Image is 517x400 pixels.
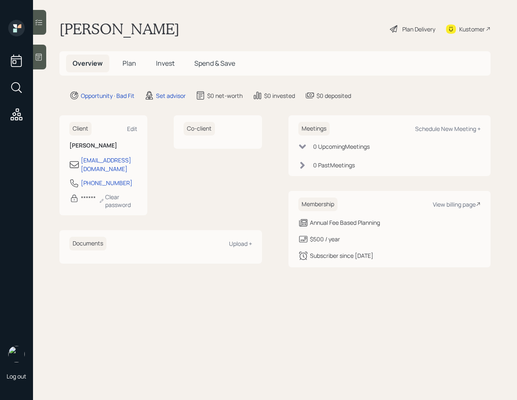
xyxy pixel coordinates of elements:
[402,25,435,33] div: Plan Delivery
[264,91,295,100] div: $0 invested
[123,59,136,68] span: Plan
[313,161,355,169] div: 0 Past Meeting s
[433,200,481,208] div: View billing page
[7,372,26,380] div: Log out
[207,91,243,100] div: $0 net-worth
[156,59,175,68] span: Invest
[194,59,235,68] span: Spend & Save
[69,142,137,149] h6: [PERSON_NAME]
[156,91,186,100] div: Set advisor
[73,59,103,68] span: Overview
[99,193,137,209] div: Clear password
[81,179,132,187] div: [PHONE_NUMBER]
[298,198,338,211] h6: Membership
[316,91,351,100] div: $0 deposited
[310,251,373,260] div: Subscriber since [DATE]
[127,125,137,133] div: Edit
[69,237,106,250] h6: Documents
[81,156,137,173] div: [EMAIL_ADDRESS][DOMAIN_NAME]
[415,125,481,133] div: Schedule New Meeting +
[8,346,25,362] img: retirable_logo.png
[229,240,252,248] div: Upload +
[313,142,370,151] div: 0 Upcoming Meeting s
[310,218,380,227] div: Annual Fee Based Planning
[310,235,340,243] div: $500 / year
[459,25,485,33] div: Kustomer
[298,122,330,136] h6: Meetings
[69,122,92,136] h6: Client
[59,20,179,38] h1: [PERSON_NAME]
[184,122,215,136] h6: Co-client
[81,91,135,100] div: Opportunity · Bad Fit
